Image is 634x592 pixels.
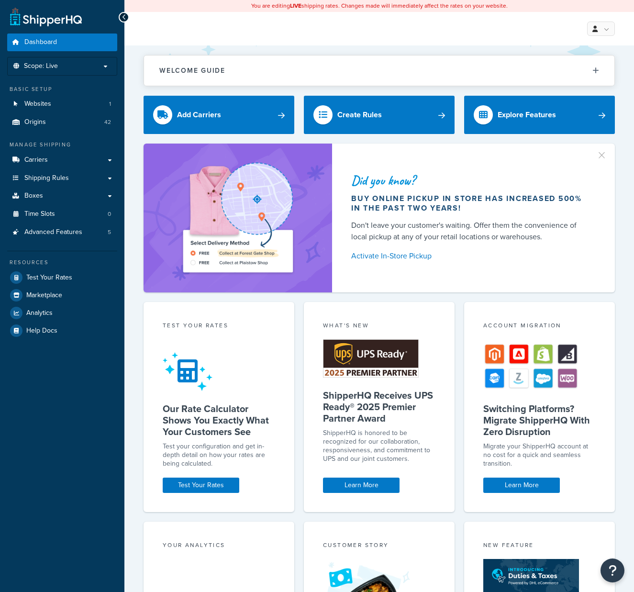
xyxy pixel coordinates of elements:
[464,96,615,134] a: Explore Features
[601,558,624,582] button: Open Resource Center
[158,158,318,278] img: ad-shirt-map-b0359fc47e01cab431d101c4b569394f6a03f54285957d908178d52f29eb9668.png
[24,192,43,200] span: Boxes
[144,96,294,134] a: Add Carriers
[24,174,69,182] span: Shipping Rules
[483,478,560,493] a: Learn More
[7,287,117,304] a: Marketplace
[7,151,117,169] a: Carriers
[24,38,57,46] span: Dashboard
[7,85,117,93] div: Basic Setup
[304,96,455,134] a: Create Rules
[7,223,117,241] li: Advanced Features
[483,321,596,332] div: Account Migration
[163,541,275,552] div: Your Analytics
[351,174,592,187] div: Did you know?
[26,309,53,317] span: Analytics
[7,34,117,51] a: Dashboard
[108,210,111,218] span: 0
[337,108,382,122] div: Create Rules
[7,113,117,131] a: Origins42
[163,403,275,437] h5: Our Rate Calculator Shows You Exactly What Your Customers See
[323,478,400,493] a: Learn More
[7,187,117,205] a: Boxes
[26,291,62,300] span: Marketplace
[163,321,275,332] div: Test your rates
[177,108,221,122] div: Add Carriers
[7,113,117,131] li: Origins
[323,390,435,424] h5: ShipperHQ Receives UPS Ready® 2025 Premier Partner Award
[24,156,48,164] span: Carriers
[483,403,596,437] h5: Switching Platforms? Migrate ShipperHQ With Zero Disruption
[163,478,239,493] a: Test Your Rates
[7,269,117,286] a: Test Your Rates
[7,223,117,241] a: Advanced Features5
[24,210,55,218] span: Time Slots
[24,62,58,70] span: Scope: Live
[24,228,82,236] span: Advanced Features
[323,321,435,332] div: What's New
[26,327,57,335] span: Help Docs
[109,100,111,108] span: 1
[144,56,614,86] button: Welcome Guide
[7,304,117,322] a: Analytics
[498,108,556,122] div: Explore Features
[159,67,225,74] h2: Welcome Guide
[163,442,275,468] div: Test your configuration and get in-depth detail on how your rates are being calculated.
[483,442,596,468] div: Migrate your ShipperHQ account at no cost for a quick and seamless transition.
[7,205,117,223] li: Time Slots
[7,95,117,113] a: Websites1
[7,169,117,187] a: Shipping Rules
[351,194,592,213] div: Buy online pickup in store has increased 500% in the past two years!
[7,205,117,223] a: Time Slots0
[24,100,51,108] span: Websites
[323,429,435,463] p: ShipperHQ is honored to be recognized for our collaboration, responsiveness, and commitment to UP...
[104,118,111,126] span: 42
[483,541,596,552] div: New Feature
[351,249,592,263] a: Activate In-Store Pickup
[24,118,46,126] span: Origins
[26,274,72,282] span: Test Your Rates
[323,541,435,552] div: Customer Story
[351,220,592,243] div: Don't leave your customer's waiting. Offer them the convenience of local pickup at any of your re...
[7,322,117,339] a: Help Docs
[108,228,111,236] span: 5
[7,141,117,149] div: Manage Shipping
[290,1,301,10] b: LIVE
[7,258,117,267] div: Resources
[7,95,117,113] li: Websites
